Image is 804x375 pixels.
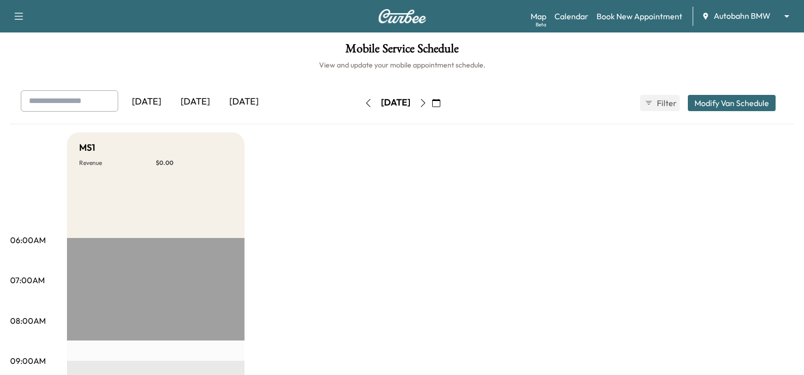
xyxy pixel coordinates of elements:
div: Beta [536,21,546,28]
h6: View and update your mobile appointment schedule. [10,60,794,70]
h5: MS1 [79,141,95,155]
p: $ 0.00 [156,159,232,167]
div: [DATE] [220,90,268,114]
a: Book New Appointment [597,10,682,22]
a: Calendar [554,10,588,22]
img: Curbee Logo [378,9,427,23]
span: Autobahn BMW [714,10,771,22]
p: 06:00AM [10,234,46,246]
button: Modify Van Schedule [688,95,776,111]
button: Filter [640,95,680,111]
div: [DATE] [122,90,171,114]
div: [DATE] [381,96,410,109]
p: 09:00AM [10,355,46,367]
p: 08:00AM [10,315,46,327]
p: 07:00AM [10,274,45,286]
a: MapBeta [531,10,546,22]
p: Revenue [79,159,156,167]
span: Filter [657,97,675,109]
div: [DATE] [171,90,220,114]
h1: Mobile Service Schedule [10,43,794,60]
